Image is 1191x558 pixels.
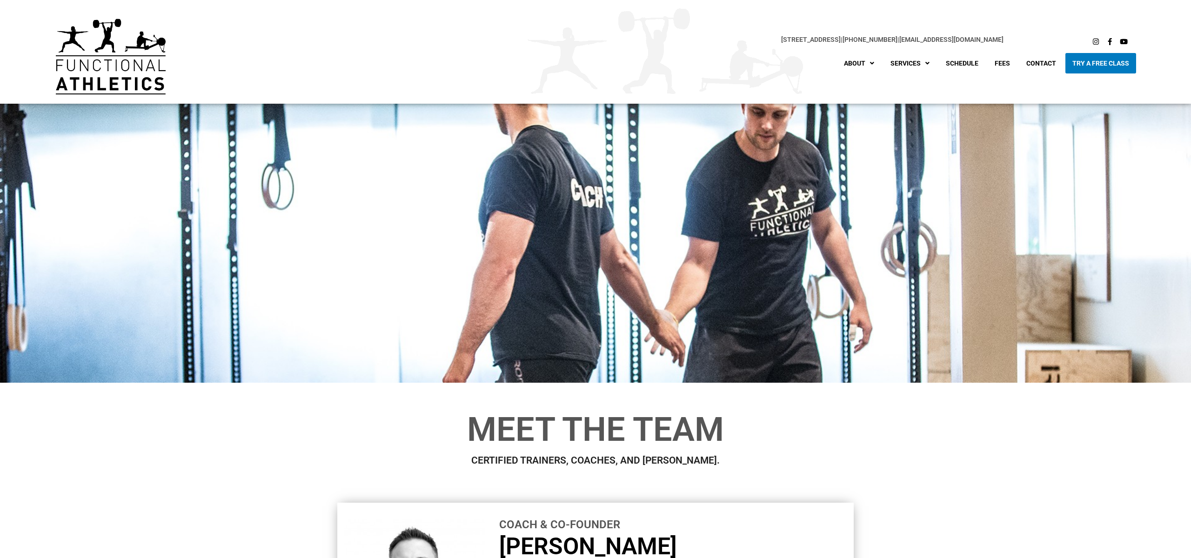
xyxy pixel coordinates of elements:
[184,34,1004,45] p: |
[499,535,847,558] h3: [PERSON_NAME]
[883,53,937,73] a: Services
[781,36,843,43] span: |
[337,413,854,446] h1: Meet the Team
[1019,53,1063,73] a: Contact
[56,19,166,94] img: default-logo
[781,36,841,43] a: [STREET_ADDRESS]
[499,519,847,530] h5: Coach & Co-Founder
[899,36,1004,43] a: [EMAIL_ADDRESS][DOMAIN_NAME]
[988,53,1017,73] a: Fees
[939,53,985,73] a: Schedule
[1065,53,1136,73] a: Try A Free Class
[843,36,897,43] a: [PHONE_NUMBER]
[337,456,854,465] h2: CERTIFIED TRAINERS, COACHES, AND [PERSON_NAME].
[837,53,881,73] a: About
